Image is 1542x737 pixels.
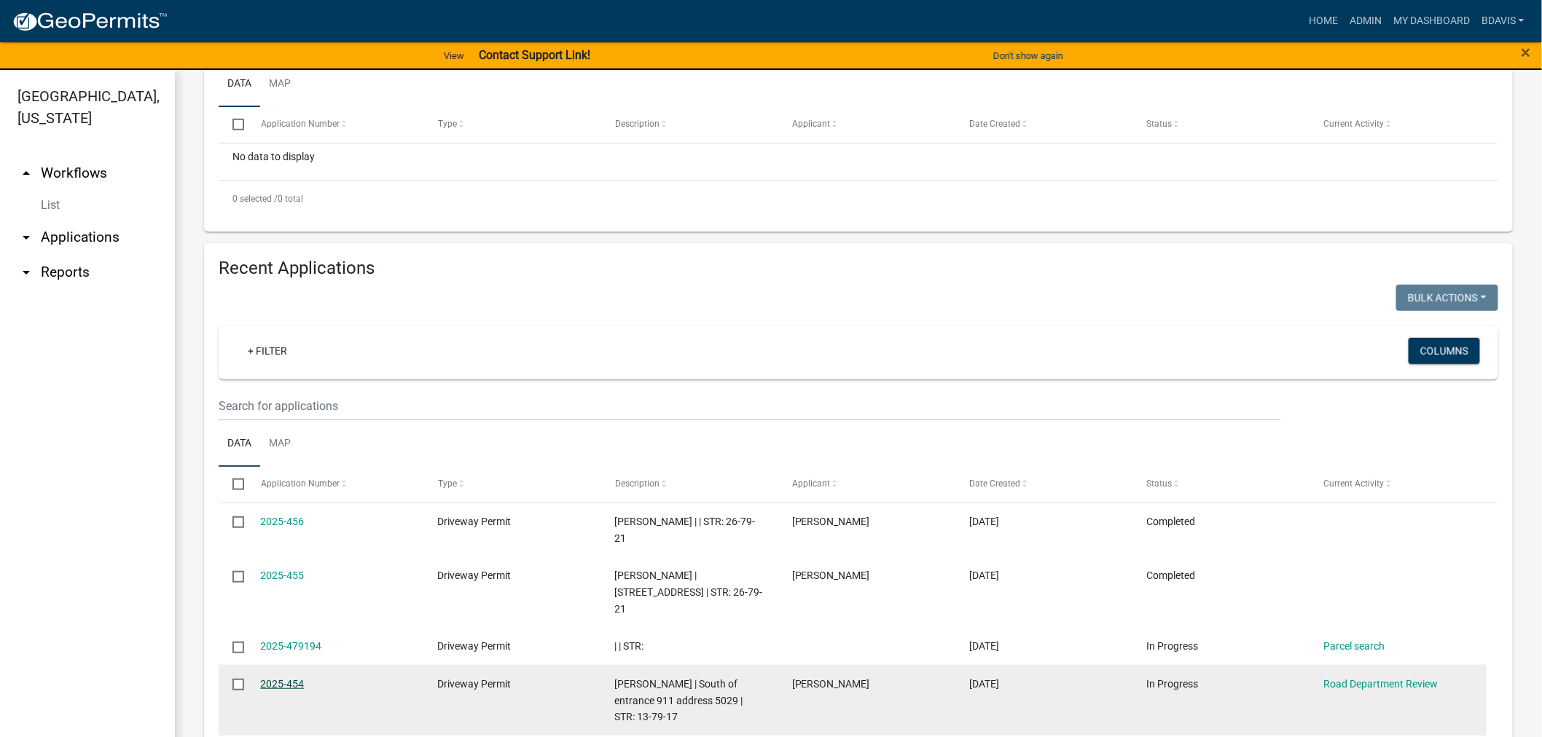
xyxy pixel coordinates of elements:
[219,391,1281,421] input: Search for applications
[1323,478,1384,489] span: Current Activity
[219,467,246,502] datatable-header-cell: Select
[969,516,999,527] span: 09/16/2025
[615,640,644,652] span: | | STR:
[778,467,955,502] datatable-header-cell: Applicant
[969,678,999,690] span: 09/15/2025
[438,516,512,527] span: Driveway Permit
[969,478,1020,489] span: Date Created
[261,569,305,581] a: 2025-455
[1310,107,1487,142] datatable-header-cell: Current Activity
[246,107,423,142] datatable-header-cell: Application Number
[1344,7,1388,35] a: Admin
[219,258,1498,279] h4: Recent Applications
[438,678,512,690] span: Driveway Permit
[1323,640,1385,652] a: Parcel search
[792,516,870,527] span: Marvin McReynolds
[17,229,35,246] i: arrow_drop_down
[1323,119,1384,129] span: Current Activity
[261,516,305,527] a: 2025-456
[1132,467,1310,502] datatable-header-cell: Status
[792,478,830,489] span: Applicant
[969,569,999,581] span: 09/16/2025
[792,678,870,690] span: Benjamin Conover
[601,107,778,142] datatable-header-cell: Description
[1303,7,1344,35] a: Home
[232,194,278,204] span: 0 selected /
[778,107,955,142] datatable-header-cell: Applicant
[1146,569,1195,581] span: Completed
[792,569,870,581] span: Marvin McReynolds
[1132,107,1310,142] datatable-header-cell: Status
[246,467,423,502] datatable-header-cell: Application Number
[219,143,1498,180] div: No data to display
[1146,478,1172,489] span: Status
[615,478,660,489] span: Description
[261,478,340,489] span: Application Number
[438,119,457,129] span: Type
[1310,467,1487,502] datatable-header-cell: Current Activity
[1146,516,1195,527] span: Completed
[969,119,1020,129] span: Date Created
[1522,42,1531,63] span: ×
[955,107,1132,142] datatable-header-cell: Date Created
[1522,44,1531,61] button: Close
[236,338,299,364] a: + Filter
[261,119,340,129] span: Application Number
[1409,338,1480,364] button: Columns
[423,107,600,142] datatable-header-cell: Type
[615,516,756,544] span: Marvin McReynolds | | STR: 26-79-21
[438,640,512,652] span: Driveway Permit
[1388,7,1476,35] a: My Dashboard
[615,569,763,615] span: Marvin McReynolds | 11395 S 60TH AVE W | STR: 26-79-21
[601,467,778,502] datatable-header-cell: Description
[615,119,660,129] span: Description
[219,181,1498,217] div: 0 total
[615,678,743,723] span: Benjamin Conover | South of entrance 911 address 5029 | STR: 13-79-17
[219,61,260,108] a: Data
[423,467,600,502] datatable-header-cell: Type
[792,119,830,129] span: Applicant
[17,264,35,281] i: arrow_drop_down
[1476,7,1530,35] a: bdavis
[260,61,300,108] a: Map
[260,421,300,468] a: Map
[219,107,246,142] datatable-header-cell: Select
[438,569,512,581] span: Driveway Permit
[219,421,260,468] a: Data
[987,44,1069,68] button: Don't show again
[1396,285,1498,311] button: Bulk Actions
[1323,678,1438,690] a: Road Department Review
[479,48,590,62] strong: Contact Support Link!
[1146,640,1198,652] span: In Progress
[261,678,305,690] a: 2025-454
[955,467,1132,502] datatable-header-cell: Date Created
[969,640,999,652] span: 09/16/2025
[261,640,322,652] a: 2025-479194
[17,165,35,182] i: arrow_drop_up
[1146,119,1172,129] span: Status
[438,478,457,489] span: Type
[1146,678,1198,690] span: In Progress
[438,44,470,68] a: View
